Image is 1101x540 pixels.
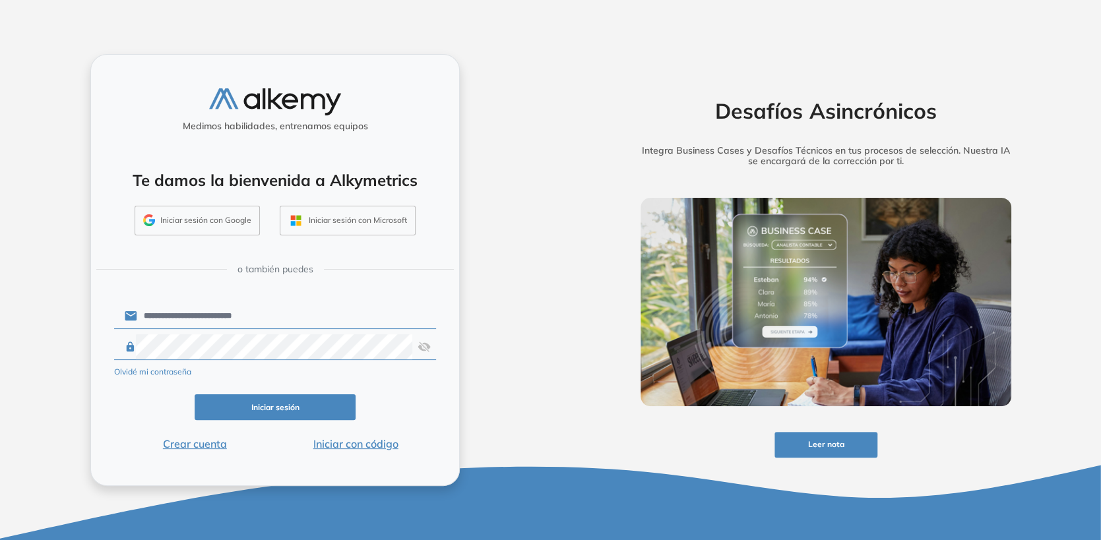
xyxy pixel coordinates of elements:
button: Olvidé mi contraseña [114,366,191,378]
button: Iniciar sesión con Microsoft [280,206,416,236]
div: Widget de chat [864,388,1101,540]
span: o también puedes [237,262,313,276]
h5: Medimos habilidades, entrenamos equipos [96,121,454,132]
button: Iniciar sesión con Google [135,206,260,236]
img: OUTLOOK_ICON [288,213,303,228]
img: asd [418,334,431,359]
button: Leer nota [774,432,877,458]
img: logo-alkemy [209,88,341,115]
button: Iniciar con código [275,436,436,452]
img: GMAIL_ICON [143,214,155,226]
h5: Integra Business Cases y Desafíos Técnicos en tus procesos de selección. Nuestra IA se encargará ... [620,145,1032,167]
iframe: Chat Widget [864,388,1101,540]
button: Crear cuenta [114,436,275,452]
button: Iniciar sesión [195,394,356,420]
img: img-more-info [641,198,1011,406]
h2: Desafíos Asincrónicos [620,98,1032,123]
h4: Te damos la bienvenida a Alkymetrics [108,171,442,190]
